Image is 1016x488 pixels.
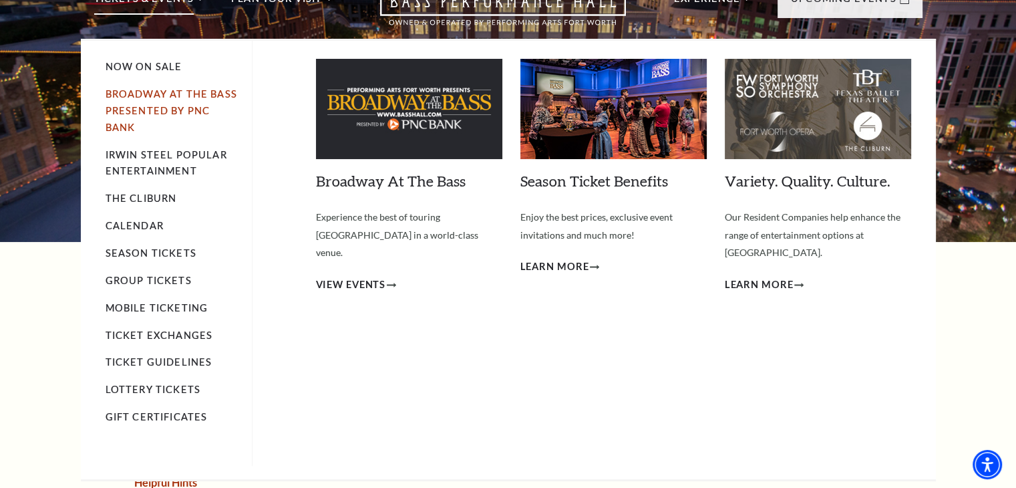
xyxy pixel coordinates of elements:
a: Ticket Guidelines [106,356,212,368]
a: Group Tickets [106,275,192,286]
a: Season Ticket Benefits [520,172,668,190]
span: Learn More [520,259,589,275]
span: View Events [316,277,386,293]
a: Learn More Season Ticket Benefits [520,259,600,275]
a: Irwin Steel Popular Entertainment [106,149,227,177]
p: Experience the best of touring [GEOGRAPHIC_DATA] in a world-class venue. [316,209,502,262]
a: Broadway At The Bass presented by PNC Bank [106,88,237,133]
a: Calendar [106,220,164,231]
img: Season Ticket Benefits [520,59,707,159]
p: Our Resident Companies help enhance the range of entertainment options at [GEOGRAPHIC_DATA]. [725,209,911,262]
a: The Cliburn [106,193,177,204]
a: Now On Sale [106,61,182,72]
img: Variety. Quality. Culture. [725,59,911,159]
a: Season Tickets [106,247,196,259]
a: Variety. Quality. Culture. [725,172,890,190]
a: Mobile Ticketing [106,302,208,314]
a: View Events [316,277,397,293]
p: Enjoy the best prices, exclusive event invitations and much more! [520,209,707,244]
a: Ticket Exchanges [106,330,213,341]
span: Learn More [725,277,794,293]
img: Broadway At The Bass [316,59,502,159]
a: Broadway At The Bass [316,172,466,190]
a: Gift Certificates [106,411,208,422]
div: Accessibility Menu [973,450,1002,479]
a: Lottery Tickets [106,384,201,395]
a: Learn More Variety. Quality. Culture. [725,277,804,293]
